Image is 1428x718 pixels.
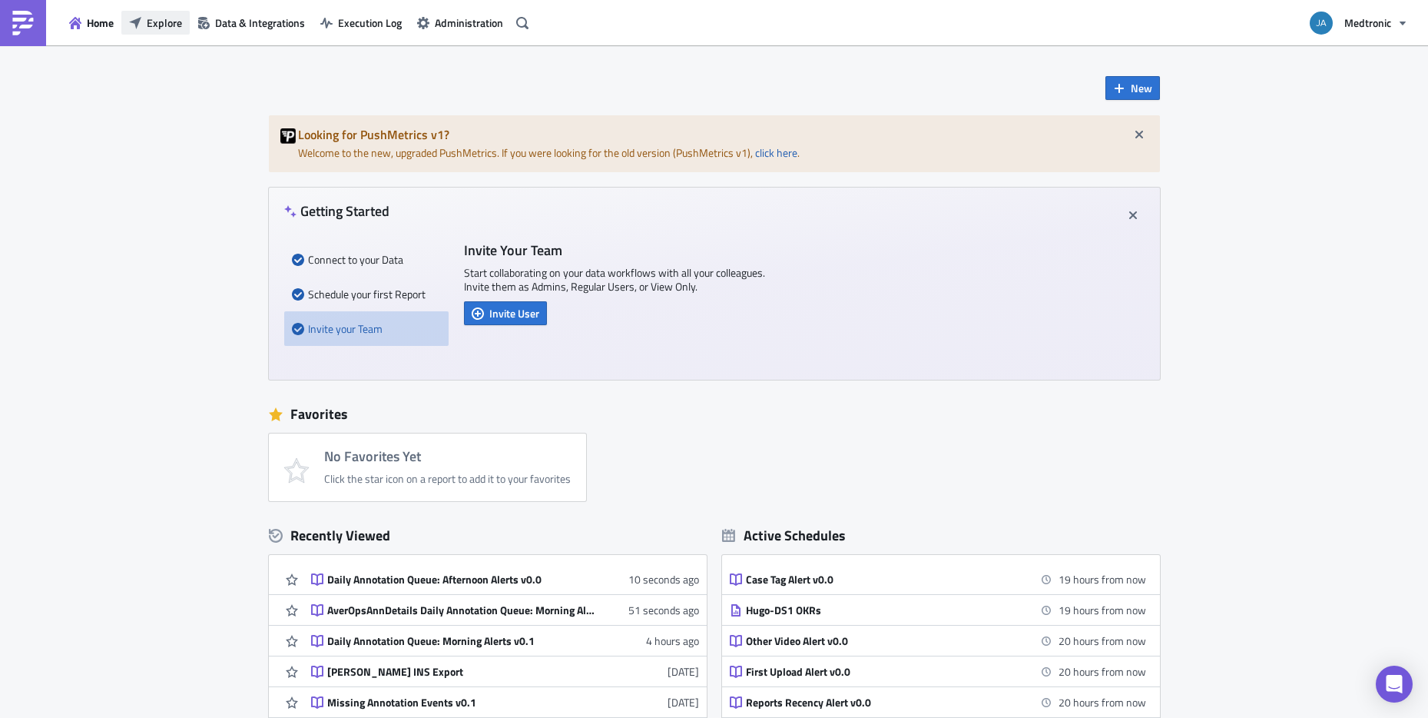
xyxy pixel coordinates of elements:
div: [PERSON_NAME] INS Export [327,665,596,679]
time: 2025-07-21T11:07:43Z [668,663,699,680]
button: Execution Log [313,11,409,35]
h5: Looking for PushMetrics v1? [298,128,1148,141]
button: New [1105,76,1160,100]
time: 2025-08-21 08:00 [1059,602,1146,618]
div: Other Video Alert v0.0 [746,634,1015,648]
time: 2025-08-21 09:00 [1059,633,1146,649]
h4: Invite Your Team [464,242,771,258]
span: Home [87,15,114,31]
button: Data & Integrations [190,11,313,35]
div: Missing Annotation Events v0.1 [327,696,596,710]
h4: No Favorites Yet [324,449,571,464]
a: [PERSON_NAME] INS Export[DATE] [311,657,699,686]
button: Explore [121,11,190,35]
div: Welcome to the new, upgraded PushMetrics. If you were looking for the old version (PushMetrics v1... [269,115,1160,172]
span: Medtronic [1344,15,1391,31]
div: Schedule your first Report [292,277,441,311]
span: Explore [147,15,182,31]
button: Home [61,11,121,35]
div: Hugo-DS1 OKRs [746,603,1015,617]
span: Invite User [489,305,539,321]
span: Data & Integrations [215,15,305,31]
span: Execution Log [338,15,402,31]
span: New [1131,80,1152,96]
time: 2025-08-21 09:00 [1059,663,1146,680]
a: First Upload Alert v0.020 hours from now [730,657,1146,686]
div: Daily Annotation Queue: Morning Alerts v0.1 [327,634,596,648]
img: Avatar [1308,10,1334,36]
div: First Upload Alert v0.0 [746,665,1015,679]
a: Other Video Alert v0.020 hours from now [730,626,1146,656]
time: 2025-08-20T12:13:52Z [628,602,699,618]
button: Invite User [464,301,547,325]
button: Medtronic [1300,6,1416,40]
a: click here [755,145,797,161]
div: AverOpsAnnDetails Daily Annotation Queue: Morning Alerts v1 [327,603,596,617]
a: Hugo-DS1 OKRs19 hours from now [730,595,1146,625]
div: Open Intercom Messenger [1376,666,1413,703]
a: Reports Recency Alert v0.020 hours from now [730,687,1146,717]
button: Administration [409,11,511,35]
p: Start collaborating on your data workflows with all your colleagues. Invite them as Admins, Regul... [464,266,771,294]
div: Active Schedules [722,527,846,544]
span: Administration [435,15,503,31]
time: 2025-08-20T12:14:33Z [628,571,699,587]
time: 2025-08-21 08:00 [1059,571,1146,587]
div: Connect to your Data [292,242,441,277]
div: Reports Recency Alert v0.0 [746,696,1015,710]
a: AverOpsAnnDetails Daily Annotation Queue: Morning Alerts v151 seconds ago [311,595,699,625]
div: Invite your Team [292,311,441,346]
div: Favorites [269,403,1160,426]
div: Daily Annotation Queue: Afternoon Alerts v0.0 [327,573,596,587]
time: 2025-07-16T08:16:22Z [668,694,699,710]
a: Case Tag Alert v0.019 hours from now [730,564,1146,594]
a: Missing Annotation Events v0.1[DATE] [311,687,699,717]
div: Recently Viewed [269,524,707,547]
div: Case Tag Alert v0.0 [746,573,1015,587]
div: Click the star icon on a report to add it to your favorites [324,472,571,486]
a: Daily Annotation Queue: Afternoon Alerts v0.010 seconds ago [311,564,699,594]
h4: Getting Started [284,203,389,219]
time: 2025-08-20T08:01:15Z [646,633,699,649]
img: PushMetrics [11,11,35,35]
a: Daily Annotation Queue: Morning Alerts v0.14 hours ago [311,626,699,656]
time: 2025-08-21 09:00 [1059,694,1146,710]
